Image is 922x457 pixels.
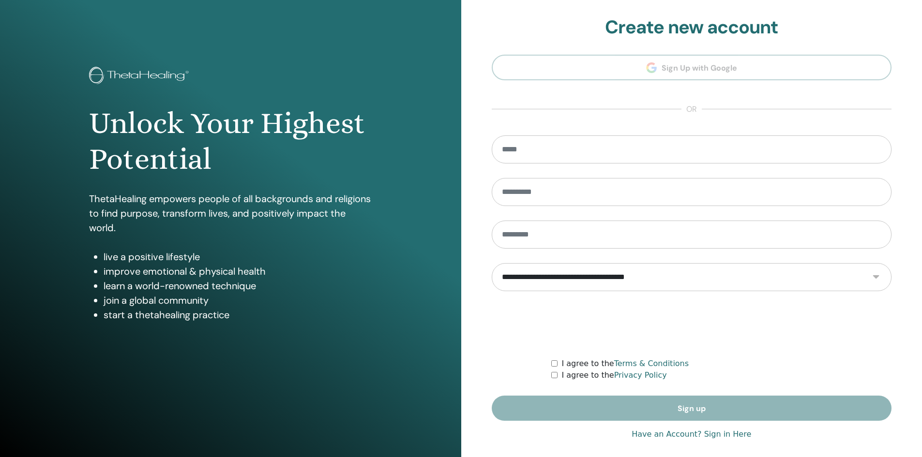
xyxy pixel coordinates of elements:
[104,250,372,264] li: live a positive lifestyle
[614,370,667,380] a: Privacy Policy
[561,369,666,381] label: I agree to the
[561,358,689,369] label: I agree to the
[632,428,751,440] a: Have an Account? Sign in Here
[681,103,702,115] span: or
[104,264,372,279] li: improve emotional & physical health
[104,293,372,308] li: join a global community
[492,16,892,39] h2: Create new account
[104,308,372,322] li: start a thetahealing practice
[614,359,689,368] a: Terms & Conditions
[89,105,372,177] h1: Unlock Your Highest Potential
[104,279,372,293] li: learn a world-renowned technique
[89,192,372,235] p: ThetaHealing empowers people of all backgrounds and religions to find purpose, transform lives, a...
[618,306,765,343] iframe: reCAPTCHA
